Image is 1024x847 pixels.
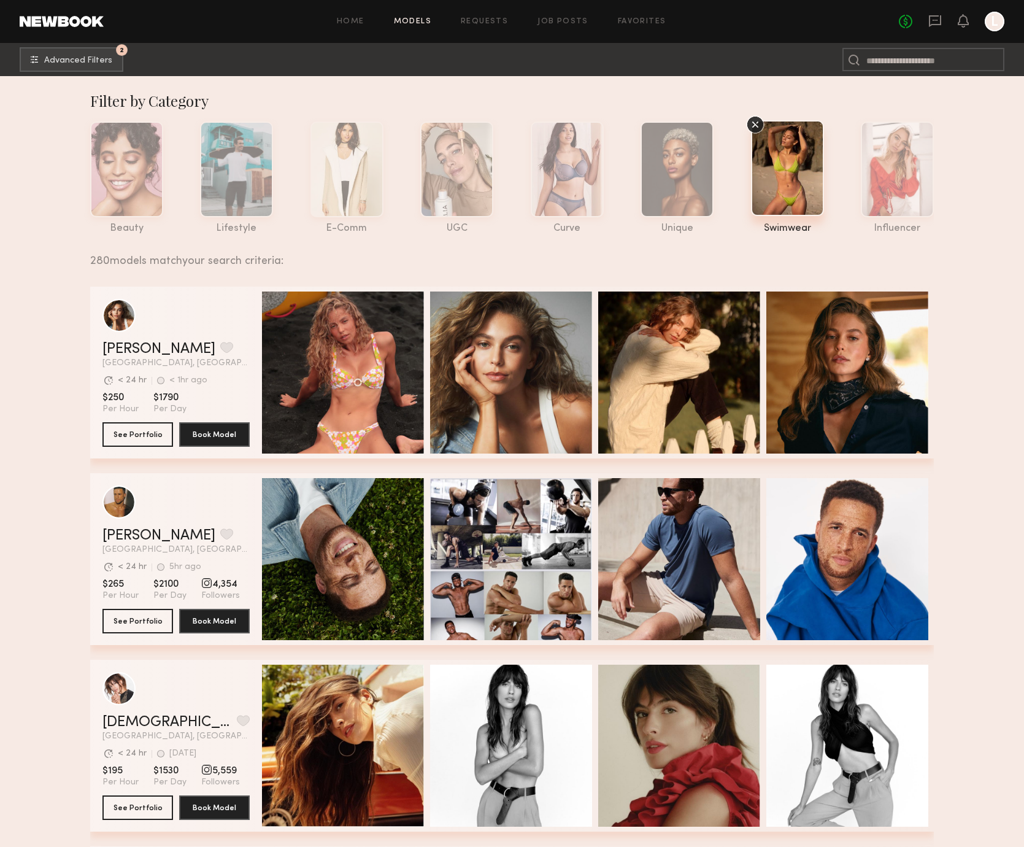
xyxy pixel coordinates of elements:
[44,56,112,65] span: Advanced Filters
[102,777,139,788] span: Per Hour
[102,342,215,357] a: [PERSON_NAME]
[102,795,173,820] button: See Portfolio
[201,777,240,788] span: Followers
[102,404,139,415] span: Per Hour
[179,422,250,447] button: Book Model
[310,223,383,234] div: e-comm
[461,18,508,26] a: Requests
[179,795,250,820] button: Book Model
[531,223,604,234] div: curve
[201,578,240,590] span: 4,354
[153,765,187,777] span: $1530
[102,422,173,447] button: See Portfolio
[102,765,139,777] span: $195
[118,749,147,758] div: < 24 hr
[618,18,666,26] a: Favorites
[394,18,431,26] a: Models
[201,765,240,777] span: 5,559
[153,590,187,601] span: Per Day
[200,223,273,234] div: lifestyle
[102,528,215,543] a: [PERSON_NAME]
[751,223,824,234] div: swimwear
[90,91,934,110] div: Filter by Category
[201,590,240,601] span: Followers
[102,590,139,601] span: Per Hour
[120,47,124,53] span: 2
[169,563,201,571] div: 5hr ago
[102,359,250,368] span: [GEOGRAPHIC_DATA], [GEOGRAPHIC_DATA]
[102,578,139,590] span: $265
[102,546,250,554] span: [GEOGRAPHIC_DATA], [GEOGRAPHIC_DATA]
[420,223,493,234] div: UGC
[90,241,924,267] div: 280 models match your search criteria:
[861,223,934,234] div: influencer
[985,12,1004,31] a: L
[169,376,207,385] div: < 1hr ago
[337,18,364,26] a: Home
[153,777,187,788] span: Per Day
[20,47,123,72] button: 2Advanced Filters
[90,223,163,234] div: beauty
[102,609,173,633] button: See Portfolio
[537,18,588,26] a: Job Posts
[102,715,232,730] a: [DEMOGRAPHIC_DATA][PERSON_NAME]
[641,223,714,234] div: unique
[102,392,139,404] span: $250
[179,609,250,633] button: Book Model
[118,563,147,571] div: < 24 hr
[153,392,187,404] span: $1790
[102,732,250,741] span: [GEOGRAPHIC_DATA], [GEOGRAPHIC_DATA]
[153,404,187,415] span: Per Day
[153,578,187,590] span: $2100
[118,376,147,385] div: < 24 hr
[169,749,196,758] div: [DATE]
